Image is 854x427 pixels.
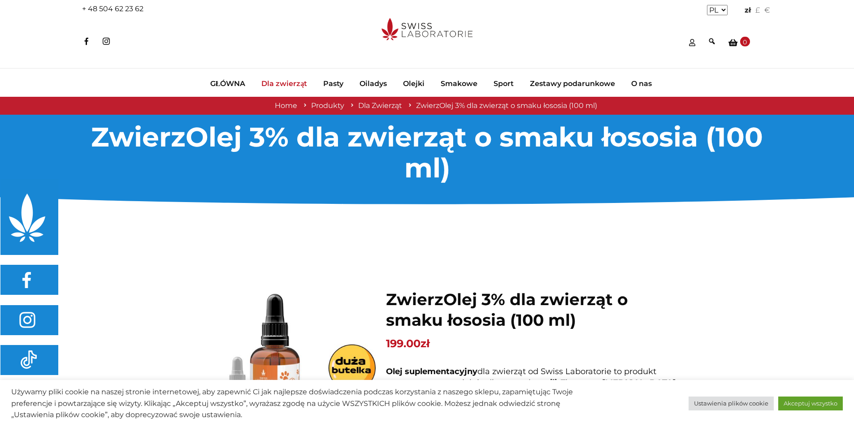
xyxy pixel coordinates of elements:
a: Zestawy podarunkowe [522,79,623,91]
strong: pupili [534,378,557,388]
span: Pasty [323,79,343,88]
span: Sport [494,79,514,88]
span: Oiladys [360,79,387,88]
a: Ustawienia plików cookie [689,397,774,410]
img: swisslaboratorie.eu [381,18,473,40]
span: zł [420,337,429,350]
a: Sport [486,79,522,91]
a: £ [755,6,760,14]
span: 0 [740,37,750,47]
div: Używamy pliki cookie na naszej stronie internetowej, aby zapewnić Ci jak najlepsze doświadczenia ... [11,386,594,421]
span: Olejki [403,79,425,88]
a: Smakowe [433,79,486,91]
a: Dla Zwierząt [358,101,402,110]
a: Pasty [315,79,351,91]
div: + 48 504 62 23 62 [82,2,427,16]
a: Oiladys [351,79,395,91]
a: Home [275,101,297,110]
bdi: 199.00 [386,337,429,350]
span: Dla zwierząt [261,79,307,88]
a: Olejki [395,79,433,91]
strong: Olej suplementacyjny [386,367,477,376]
a: O nas [623,79,652,91]
a: Produkty [311,101,344,110]
span: Zestawy podarunkowe [530,79,615,88]
a: 0 [728,38,750,49]
a: Akceptuj wszystko [778,397,843,410]
span: O nas [631,79,652,88]
a: GŁÓWNA [202,79,254,91]
a: € [764,6,770,14]
a: Dla zwierząt [253,79,315,91]
span: Smakowe [441,79,477,88]
h1: ZwierzOlej 3% dla zwierząt o smaku łososia (100 ml) [386,289,685,331]
span: GŁÓWNA [210,79,246,88]
span: ZwierzOlej 3% dla zwierząt o smaku łososia (100 ml) [416,101,597,110]
a: zł [745,6,751,14]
